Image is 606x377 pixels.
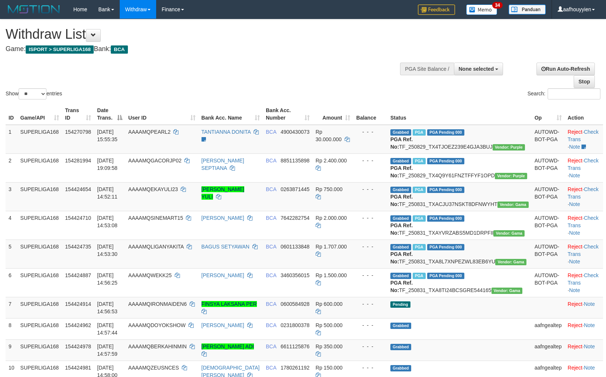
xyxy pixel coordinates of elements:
span: Grabbed [390,215,411,222]
td: AUTOWD-BOT-PGA [532,211,565,240]
td: TF_250829_TX4TJOEZ239E4GJA3BUJ [387,125,532,154]
a: [PERSON_NAME] [202,215,244,221]
th: Bank Acc. Name: activate to sort column ascending [199,104,263,125]
span: 34 [492,2,502,9]
div: - - - [356,243,384,250]
span: [DATE] 19:09:58 [97,158,117,171]
td: · · [565,125,603,154]
td: 1 [6,125,17,154]
span: BCA [266,343,276,349]
span: Grabbed [390,365,411,371]
span: Vendor URL: https://trx31.1velocity.biz [497,202,529,208]
a: Stop [574,75,595,88]
a: Note [584,365,595,371]
span: Vendor URL: https://trx31.1velocity.biz [495,259,526,265]
span: AAAAMQLIGANYAKITA [128,244,184,250]
span: BCA [266,272,276,278]
div: - - - [356,157,384,164]
span: Copy 6611125876 to clipboard [281,343,310,349]
span: [DATE] 14:53:30 [97,244,117,257]
span: Copy 7642282754 to clipboard [281,215,310,221]
span: Copy 0601133848 to clipboard [281,244,310,250]
a: Note [569,287,580,293]
a: Note [569,230,580,236]
td: TF_250829_TX4Q9Y61FNZTFFYF1OPD [387,153,532,182]
td: SUPERLIGA168 [17,240,62,268]
input: Search: [548,88,600,99]
td: · · [565,211,603,240]
td: AUTOWD-BOT-PGA [532,268,565,297]
span: 154424887 [65,272,91,278]
span: Rp 30.000.000 [316,129,342,142]
td: 9 [6,339,17,361]
a: Check Trans [568,129,599,142]
a: [PERSON_NAME] [202,322,244,328]
th: User ID: activate to sort column ascending [125,104,199,125]
img: panduan.png [509,4,546,15]
span: PGA Pending [427,273,464,279]
a: Reject [568,343,583,349]
span: Copy 8851135898 to clipboard [281,158,310,164]
th: Date Trans.: activate to sort column descending [94,104,125,125]
span: AAAAMQBERKAHINMIN [128,343,187,349]
span: PGA Pending [427,215,464,222]
div: PGA Site Balance / [400,63,454,75]
span: [DATE] 15:55:35 [97,129,117,142]
b: PGA Ref. No: [390,194,413,207]
b: PGA Ref. No: [390,251,413,264]
a: Reject [568,272,583,278]
a: Reject [568,301,583,307]
span: Rp 1.500.000 [316,272,347,278]
span: BCA [266,158,276,164]
span: BCA [266,215,276,221]
span: 154424710 [65,215,91,221]
a: Reject [568,215,583,221]
span: AAAAMQGACORJP02 [128,158,181,164]
span: BCA [266,322,276,328]
td: 7 [6,297,17,318]
div: - - - [356,321,384,329]
td: TF_250831_TXAYVRZABS5MD1DRPFII [387,211,532,240]
span: [DATE] 14:53:08 [97,215,117,228]
span: AAAAMQIRONMAIDEN6 [128,301,187,307]
label: Show entries [6,88,62,99]
span: AAAAMQWEKK25 [128,272,172,278]
span: Rp 1.707.000 [316,244,347,250]
span: [DATE] 14:57:59 [97,343,117,357]
td: SUPERLIGA168 [17,268,62,297]
span: Vendor URL: https://trx31.1velocity.biz [493,230,525,237]
span: Marked by aafsoycanthlai [413,187,426,193]
td: · · [565,240,603,268]
a: Reject [568,365,583,371]
a: Check Trans [568,186,599,200]
span: Rp 750.000 [316,186,342,192]
a: Reject [568,158,583,164]
span: Marked by aafnonsreyleab [413,158,426,164]
span: Rp 150.000 [316,365,342,371]
span: 154424735 [65,244,91,250]
td: · · [565,268,603,297]
h4: Game: Bank: [6,45,397,53]
td: aafngealtep [532,318,565,339]
td: aafngealtep [532,339,565,361]
a: Reject [568,186,583,192]
span: 154424962 [65,322,91,328]
a: Note [569,172,580,178]
a: [PERSON_NAME] YULI [202,186,244,200]
span: PGA Pending [427,129,464,136]
span: PGA Pending [427,187,464,193]
a: Note [584,322,595,328]
a: Note [584,343,595,349]
span: Vendor URL: https://trx31.1velocity.biz [491,288,523,294]
span: Copy 0263871445 to clipboard [281,186,310,192]
a: Check Trans [568,272,599,286]
a: Reject [568,322,583,328]
td: · · [565,182,603,211]
div: - - - [356,214,384,222]
td: SUPERLIGA168 [17,182,62,211]
span: Grabbed [390,244,411,250]
span: ISPORT > SUPERLIGA168 [26,45,94,54]
th: Trans ID: activate to sort column ascending [62,104,94,125]
span: Rp 2.000.000 [316,215,347,221]
td: SUPERLIGA168 [17,339,62,361]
